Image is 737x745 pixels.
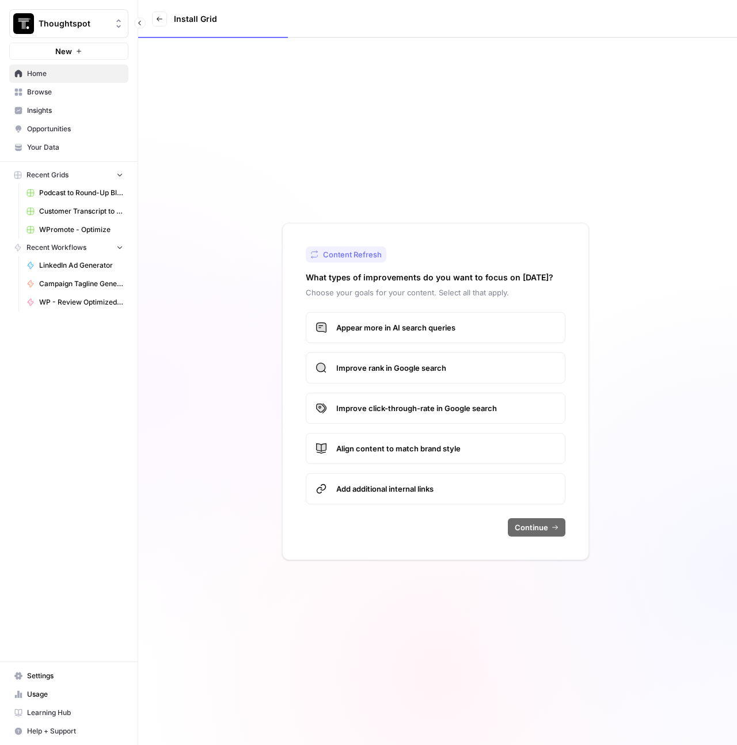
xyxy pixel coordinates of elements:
[21,202,128,221] a: Customer Transcript to Case Study
[9,722,128,740] button: Help + Support
[27,87,123,97] span: Browse
[39,260,123,271] span: LinkedIn Ad Generator
[9,239,128,256] button: Recent Workflows
[39,188,123,198] span: Podcast to Round-Up Blog
[508,518,565,537] button: Continue
[13,13,34,34] img: Thoughtspot Logo
[27,671,123,681] span: Settings
[39,225,123,235] span: WPromote - Optimize
[27,124,123,134] span: Opportunities
[306,272,553,283] h2: What types of improvements do you want to focus on [DATE]?
[9,704,128,722] a: Learning Hub
[9,120,128,138] a: Opportunities
[336,483,556,495] span: Add additional internal links
[336,322,556,333] span: Appear more in AI search queries
[27,142,123,153] span: Your Data
[9,685,128,704] a: Usage
[39,279,123,289] span: Campaign Tagline Generator
[21,221,128,239] a: WPromote - Optimize
[9,101,128,120] a: Insights
[21,184,128,202] a: Podcast to Round-Up Blog
[27,105,123,116] span: Insights
[9,166,128,184] button: Recent Grids
[39,18,108,29] span: Thoughtspot
[515,522,548,533] span: Continue
[27,708,123,718] span: Learning Hub
[26,242,86,253] span: Recent Workflows
[55,45,72,57] span: New
[9,64,128,83] a: Home
[306,287,565,298] p: Choose your goals for your content. Select all that apply.
[336,402,556,414] span: Improve click-through-rate in Google search
[9,83,128,101] a: Browse
[27,69,123,79] span: Home
[39,297,123,307] span: WP - Review Optimized Article
[27,689,123,700] span: Usage
[39,206,123,216] span: Customer Transcript to Case Study
[9,9,128,38] button: Workspace: Thoughtspot
[9,138,128,157] a: Your Data
[26,170,69,180] span: Recent Grids
[21,275,128,293] a: Campaign Tagline Generator
[21,256,128,275] a: LinkedIn Ad Generator
[9,667,128,685] a: Settings
[27,726,123,736] span: Help + Support
[336,443,556,454] span: Align content to match brand style
[174,13,217,25] h3: Install Grid
[323,249,382,260] span: Content Refresh
[21,293,128,311] a: WP - Review Optimized Article
[336,362,556,374] span: Improve rank in Google search
[9,43,128,60] button: New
